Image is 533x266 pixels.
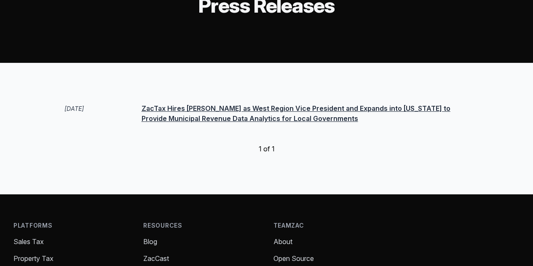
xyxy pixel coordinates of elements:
h4: Resources [143,221,260,230]
a: Property Tax [13,254,54,263]
a: ZacCast [143,254,169,263]
a: Sales Tax [13,237,44,246]
span: 1 of 1 [259,144,275,154]
h4: TeamZac [273,221,390,230]
span: [DATE] [64,105,84,112]
a: Open Source [273,254,314,263]
h4: Platforms [13,221,130,230]
a: Blog [143,237,157,246]
a: About [273,237,292,246]
a: ZacTax Hires [PERSON_NAME] as West Region Vice President and Expands into [US_STATE] to Provide M... [142,104,450,123]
